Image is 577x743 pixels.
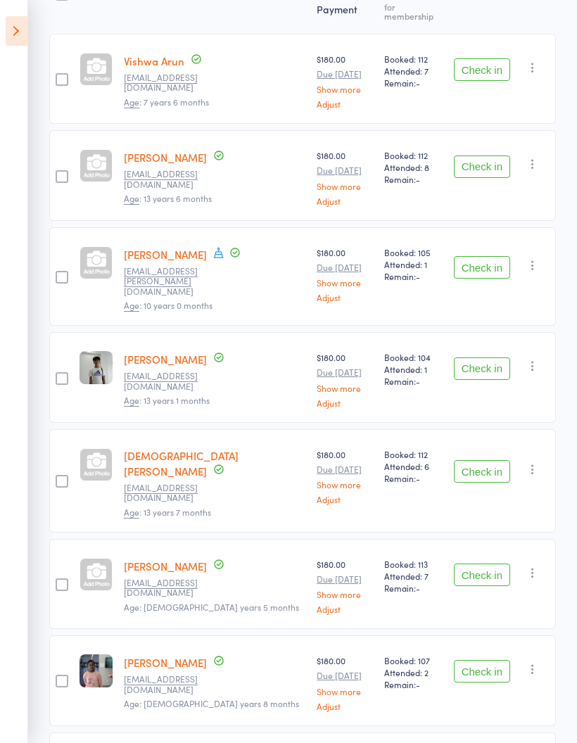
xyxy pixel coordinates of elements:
[124,674,215,694] small: sasituty@gmail.com
[384,570,443,582] span: Attended: 7
[124,150,207,165] a: [PERSON_NAME]
[384,2,443,20] div: for membership
[416,270,420,282] span: -
[317,701,373,711] a: Adjust
[384,460,443,472] span: Attended: 6
[317,99,373,108] a: Adjust
[317,53,373,108] div: $180.00
[317,196,373,205] a: Adjust
[317,293,373,302] a: Adjust
[454,155,510,178] button: Check in
[454,660,510,682] button: Check in
[317,351,373,407] div: $180.00
[317,398,373,407] a: Adjust
[384,65,443,77] span: Attended: 7
[317,246,373,302] div: $180.00
[384,149,443,161] span: Booked: 112
[124,352,207,367] a: [PERSON_NAME]
[317,687,373,696] a: Show more
[317,383,373,393] a: Show more
[124,559,207,573] a: [PERSON_NAME]
[416,582,420,594] span: -
[416,173,420,185] span: -
[317,495,373,504] a: Adjust
[317,149,373,205] div: $180.00
[384,351,443,363] span: Booked: 104
[80,654,113,687] img: image1750371536.png
[384,666,443,678] span: Attended: 2
[124,655,207,670] a: [PERSON_NAME]
[124,96,209,108] span: : 7 years 6 months
[317,262,373,272] small: Due [DATE]
[317,165,373,175] small: Due [DATE]
[416,77,420,89] span: -
[454,58,510,81] button: Check in
[124,192,212,205] span: : 13 years 6 months
[124,483,215,503] small: Sanakila@gmail.com
[317,182,373,191] a: Show more
[317,574,373,584] small: Due [DATE]
[124,72,215,93] small: srivarun@gmail.com
[384,448,443,460] span: Booked: 112
[454,256,510,279] button: Check in
[124,371,215,391] small: skkulla@gmail.com
[317,671,373,680] small: Due [DATE]
[384,77,443,89] span: Remain:
[317,480,373,489] a: Show more
[317,367,373,377] small: Due [DATE]
[124,266,215,296] small: koya.ajai@gmail.com
[384,53,443,65] span: Booked: 112
[317,604,373,614] a: Adjust
[384,654,443,666] span: Booked: 107
[124,394,210,407] span: : 13 years 1 months
[124,299,213,312] span: : 10 years 0 months
[384,173,443,185] span: Remain:
[317,448,373,504] div: $180.00
[384,375,443,387] span: Remain:
[384,582,443,594] span: Remain:
[124,697,299,709] span: Age: [DEMOGRAPHIC_DATA] years 8 months
[317,69,373,79] small: Due [DATE]
[317,654,373,710] div: $180.00
[454,564,510,586] button: Check in
[384,258,443,270] span: Attended: 1
[416,678,420,690] span: -
[317,590,373,599] a: Show more
[317,464,373,474] small: Due [DATE]
[124,247,207,262] a: [PERSON_NAME]
[80,351,113,384] img: image1749836207.png
[317,558,373,614] div: $180.00
[124,578,215,598] small: Pearlpatel612@gmail.com
[124,169,215,189] small: Joyveen@gmail.com
[384,246,443,258] span: Booked: 105
[124,506,211,519] span: : 13 years 7 months
[384,270,443,282] span: Remain:
[317,84,373,94] a: Show more
[416,472,420,484] span: -
[454,357,510,380] button: Check in
[124,53,184,68] a: Vishwa Arun
[317,278,373,287] a: Show more
[384,472,443,484] span: Remain:
[416,375,420,387] span: -
[454,460,510,483] button: Check in
[384,558,443,570] span: Booked: 113
[384,678,443,690] span: Remain:
[124,601,299,613] span: Age: [DEMOGRAPHIC_DATA] years 5 months
[384,363,443,375] span: Attended: 1
[384,161,443,173] span: Attended: 8
[124,448,239,478] a: [DEMOGRAPHIC_DATA][PERSON_NAME]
